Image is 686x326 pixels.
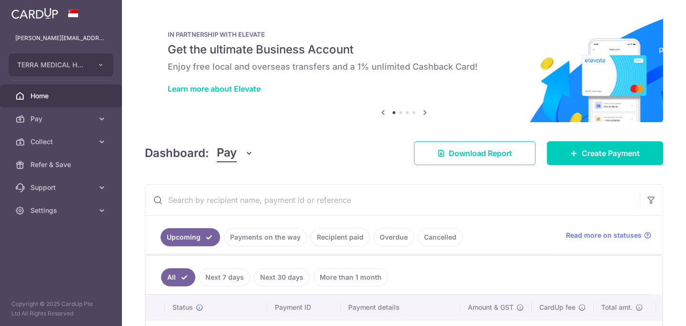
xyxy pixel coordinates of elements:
span: Support [30,183,93,192]
a: Cancelled [418,228,463,246]
p: [PERSON_NAME][EMAIL_ADDRESS][DOMAIN_NAME] [15,33,107,43]
span: CardUp fee [539,303,575,312]
h5: Get the ultimate Business Account [168,42,640,57]
a: Learn more about Elevate [168,84,261,94]
button: Pay [217,144,253,162]
h6: Enjoy free local and overseas transfers and a 1% unlimited Cashback Card! [168,61,640,73]
span: Download Report [449,147,512,159]
span: Refer & Save [30,160,93,169]
span: Settings [30,206,93,215]
a: Next 7 days [199,268,250,286]
span: TERRA MEDICAL HOLDINGS PTE. LTD. [17,60,88,70]
th: Payment ID [267,295,341,320]
a: Create Payment [547,141,663,165]
span: Total amt. [601,303,633,312]
span: Status [172,303,193,312]
th: Payment details [341,295,460,320]
span: Home [30,91,93,101]
a: All [161,268,195,286]
a: More than 1 month [313,268,388,286]
a: Download Report [414,141,535,165]
p: IN PARTNERSHIP WITH ELEVATE [168,31,640,38]
span: Pay [30,114,93,124]
img: CardUp [11,8,58,19]
a: Payments on the way [224,228,307,246]
button: TERRA MEDICAL HOLDINGS PTE. LTD. [9,53,113,76]
span: Read more on statuses [566,231,642,240]
a: Upcoming [161,228,220,246]
span: Collect [30,137,93,147]
input: Search by recipient name, payment id or reference [145,185,640,215]
a: Recipient paid [311,228,370,246]
span: Create Payment [582,147,640,159]
span: Pay [217,144,237,162]
a: Next 30 days [254,268,310,286]
h4: Dashboard: [145,145,209,162]
a: Read more on statuses [566,231,651,240]
a: Overdue [373,228,414,246]
span: Amount & GST [468,303,514,312]
img: Renovation banner [145,15,663,122]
